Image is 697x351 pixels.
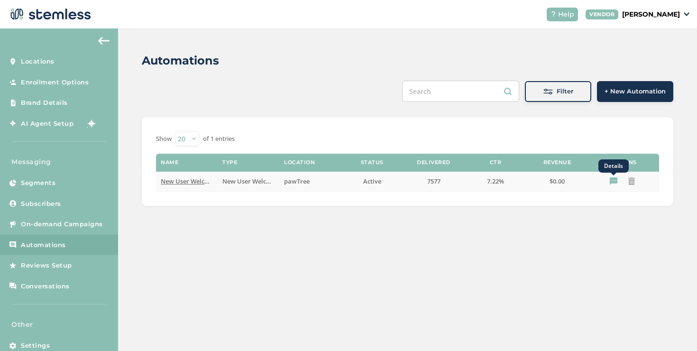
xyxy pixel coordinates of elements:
span: 7.22% [487,177,504,185]
label: of 1 entries [203,134,235,144]
button: Details [607,175,622,188]
label: Status [361,159,384,166]
span: Brand Details [21,98,68,108]
input: Search [402,81,519,102]
p: [PERSON_NAME] [622,9,680,19]
span: Filter [557,87,573,96]
img: glitter-stars-b7820f95.gif [81,114,100,133]
span: Conversations [21,282,70,291]
img: icon_down-arrow-small-66adaf34.svg [684,12,689,16]
label: New User Welcome [161,177,213,185]
label: Delivered [417,159,450,166]
span: Reviews Setup [21,261,72,270]
span: New User Welcome [161,177,217,185]
span: On-demand Campaigns [21,220,103,229]
div: VENDOR [586,9,618,19]
label: Active [346,177,398,185]
button: + New Automation [597,81,673,102]
span: 7577 [427,177,440,185]
span: $0.00 [550,177,565,185]
span: Locations [21,57,55,66]
label: New User Welcome [222,177,275,185]
label: Revenue [543,159,571,166]
label: 7.22% [469,177,522,185]
img: logo-dark-0685b13c.svg [8,5,91,24]
span: Subscribers [21,199,61,209]
label: CTR [490,159,502,166]
span: Automations [21,240,66,250]
label: Name [161,159,178,166]
span: Active [363,177,381,185]
h2: Automations [142,52,219,69]
span: Segments [21,178,55,188]
span: + New Automation [605,87,666,96]
label: Type [222,159,237,166]
div: Details [598,159,629,173]
th: Actions [588,154,659,172]
span: Settings [21,341,50,351]
span: Enrollment Options [21,78,89,87]
label: $0.00 [531,177,583,185]
span: AI Agent Setup [21,119,73,129]
label: 7577 [408,177,460,185]
img: icon-arrow-back-accent-c549486e.svg [98,37,110,45]
label: pawTree [284,177,336,185]
span: pawTree [284,177,310,185]
button: Filter [525,81,591,102]
span: New User Welcome [222,177,279,185]
span: Help [558,9,574,19]
img: icon-help-white-03924b79.svg [550,11,556,17]
iframe: Chat Widget [650,305,697,351]
label: Location [284,159,315,166]
label: Show [156,134,172,144]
